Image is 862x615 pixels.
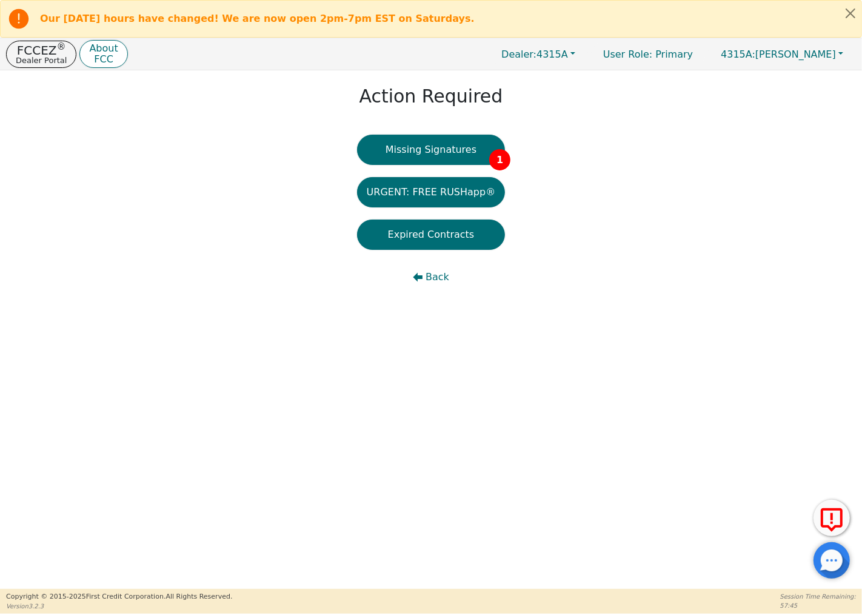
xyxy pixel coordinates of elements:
[721,49,755,60] span: 4315A:
[708,45,856,64] button: 4315A:[PERSON_NAME]
[501,49,568,60] span: 4315A
[357,135,506,165] button: Missing Signatures1
[6,602,232,611] p: Version 3.2.3
[780,592,856,601] p: Session Time Remaining:
[780,601,856,610] p: 57:45
[357,262,506,292] button: Back
[603,49,652,60] span: User Role :
[501,49,536,60] span: Dealer:
[489,45,588,64] button: Dealer:4315A
[357,220,506,250] button: Expired Contracts
[426,270,449,284] span: Back
[40,13,475,24] b: Our [DATE] hours have changed! We are now open 2pm-7pm EST on Saturdays.
[840,1,861,25] button: Close alert
[6,41,76,68] button: FCCEZ®Dealer Portal
[79,40,127,69] button: AboutFCC
[165,593,232,600] span: All Rights Reserved.
[357,177,506,207] button: URGENT: FREE RUSHapp®
[57,41,66,52] sup: ®
[489,149,510,170] span: 1
[591,42,705,66] a: User Role: Primary
[721,49,836,60] span: [PERSON_NAME]
[591,42,705,66] p: Primary
[89,44,118,53] p: About
[359,86,503,107] h1: Action Required
[814,500,850,536] button: Report Error to FCC
[6,592,232,602] p: Copyright © 2015- 2025 First Credit Corporation.
[16,44,67,56] p: FCCEZ
[16,56,67,64] p: Dealer Portal
[89,55,118,64] p: FCC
